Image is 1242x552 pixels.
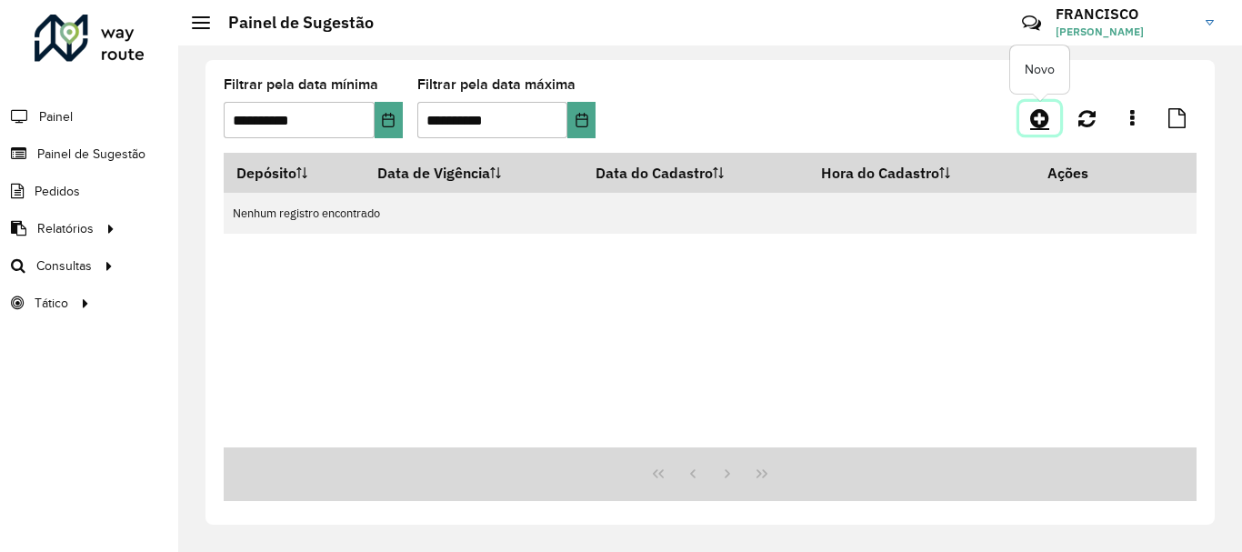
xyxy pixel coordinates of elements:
[417,74,576,95] label: Filtrar pela data máxima
[1035,154,1144,192] th: Ações
[365,154,583,193] th: Data de Vigência
[36,256,92,276] span: Consultas
[1010,45,1069,94] div: Novo
[1012,4,1051,43] a: Contato Rápido
[37,145,145,164] span: Painel de Sugestão
[1056,5,1192,23] h3: FRANCISCO
[583,154,808,193] th: Data do Cadastro
[1056,24,1192,40] span: [PERSON_NAME]
[567,102,596,138] button: Choose Date
[35,294,68,313] span: Tático
[375,102,403,138] button: Choose Date
[39,107,73,126] span: Painel
[224,74,378,95] label: Filtrar pela data mínima
[224,154,365,193] th: Depósito
[808,154,1035,193] th: Hora do Cadastro
[210,13,374,33] h2: Painel de Sugestão
[35,182,80,201] span: Pedidos
[37,219,94,238] span: Relatórios
[224,193,1197,234] td: Nenhum registro encontrado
